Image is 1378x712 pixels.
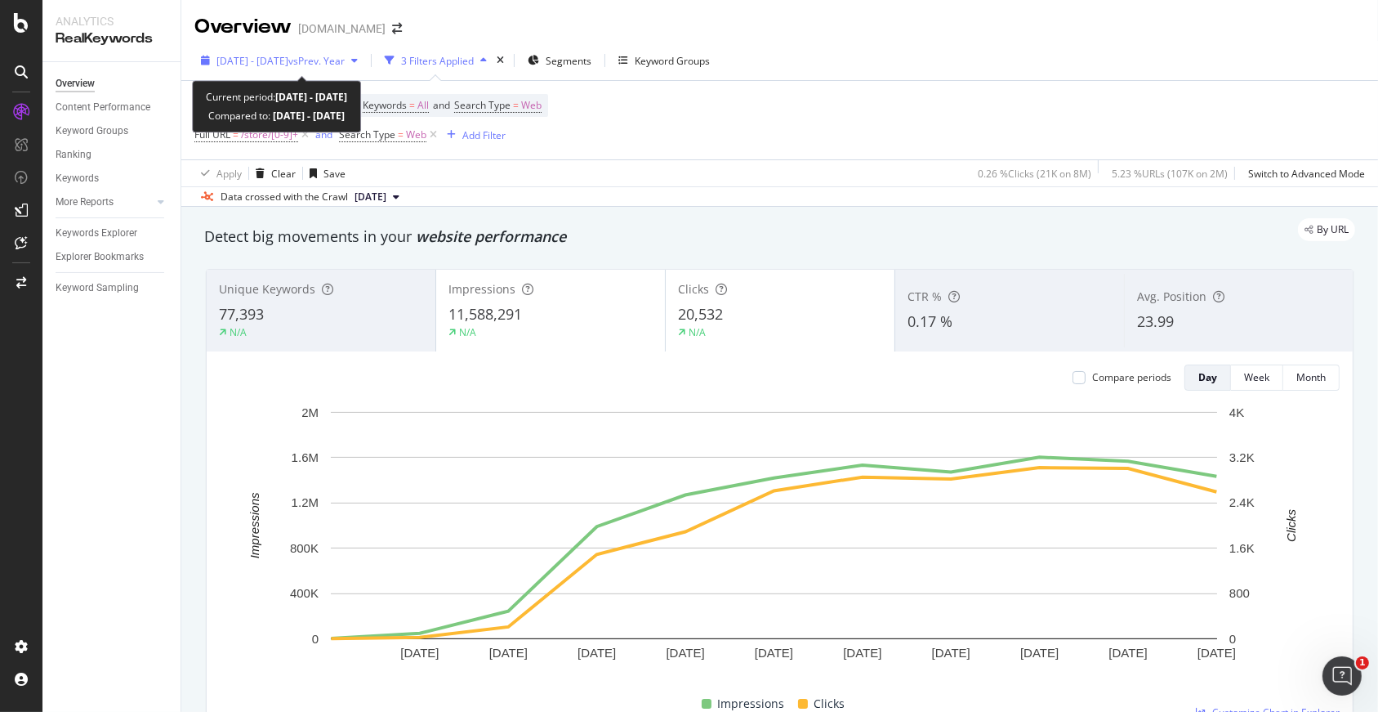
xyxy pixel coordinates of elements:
[578,646,616,660] text: [DATE]
[635,54,710,68] div: Keyword Groups
[678,304,723,324] span: 20,532
[843,646,881,660] text: [DATE]
[219,281,315,297] span: Unique Keywords
[1020,646,1059,660] text: [DATE]
[1108,646,1147,660] text: [DATE]
[303,160,346,186] button: Save
[1242,160,1365,186] button: Switch to Advanced Mode
[288,54,345,68] span: vs Prev. Year
[978,167,1091,181] div: 0.26 % Clicks ( 21K on 8M )
[56,170,169,187] a: Keywords
[270,109,345,123] b: [DATE] - [DATE]
[462,128,506,142] div: Add Filter
[292,496,319,510] text: 1.2M
[1322,656,1362,696] iframe: Intercom live chat
[56,280,169,297] a: Keyword Sampling
[1229,496,1255,510] text: 2.4K
[378,47,493,74] button: 3 Filters Applied
[417,94,429,117] span: All
[56,249,144,266] div: Explorer Bookmarks
[56,225,137,242] div: Keywords Explorer
[459,325,476,339] div: N/A
[216,167,242,181] div: Apply
[56,225,169,242] a: Keywords Explorer
[1137,289,1206,304] span: Avg. Position
[220,404,1327,688] div: A chart.
[689,325,706,339] div: N/A
[448,281,515,297] span: Impressions
[216,54,288,68] span: [DATE] - [DATE]
[1229,405,1244,419] text: 4K
[513,98,519,112] span: =
[1298,218,1355,241] div: legacy label
[1137,311,1174,331] span: 23.99
[932,646,970,660] text: [DATE]
[1283,365,1340,391] button: Month
[908,311,952,331] span: 0.17 %
[312,632,319,646] text: 0
[1197,646,1236,660] text: [DATE]
[271,167,296,181] div: Clear
[56,29,167,48] div: RealKeywords
[290,586,319,600] text: 400K
[56,146,91,163] div: Ranking
[56,75,95,92] div: Overview
[315,127,332,142] button: and
[1198,370,1217,384] div: Day
[230,325,247,339] div: N/A
[56,99,169,116] a: Content Performance
[221,190,348,204] div: Data crossed with the Crawl
[323,167,346,181] div: Save
[1284,508,1298,541] text: Clicks
[194,128,230,141] span: Full URL
[546,54,591,68] span: Segments
[298,20,386,37] div: [DOMAIN_NAME]
[1229,450,1255,464] text: 3.2K
[678,281,709,297] span: Clicks
[1231,365,1283,391] button: Week
[56,75,169,92] a: Overview
[56,280,139,297] div: Keyword Sampling
[233,128,239,141] span: =
[489,646,528,660] text: [DATE]
[290,541,319,555] text: 800K
[194,160,242,186] button: Apply
[666,646,704,660] text: [DATE]
[400,646,439,660] text: [DATE]
[208,106,345,125] div: Compared to:
[1317,225,1349,235] span: By URL
[56,170,99,187] div: Keywords
[1248,167,1365,181] div: Switch to Advanced Mode
[194,13,292,41] div: Overview
[363,98,407,112] span: Keywords
[275,90,347,104] b: [DATE] - [DATE]
[1356,656,1369,669] span: 1
[433,98,450,112] span: and
[406,123,426,146] span: Web
[249,160,296,186] button: Clear
[56,194,114,211] div: More Reports
[56,123,169,140] a: Keyword Groups
[1229,632,1236,646] text: 0
[355,190,386,204] span: 2025 Mar. 28th
[521,94,542,117] span: Web
[409,98,415,112] span: =
[1229,541,1255,555] text: 1.6K
[1092,370,1171,384] div: Compare periods
[315,128,332,141] div: and
[56,249,169,266] a: Explorer Bookmarks
[219,304,264,324] span: 77,393
[1244,370,1269,384] div: Week
[241,123,298,146] span: /store/[0-9]+
[301,405,319,419] text: 2M
[1296,370,1326,384] div: Month
[56,123,128,140] div: Keyword Groups
[56,99,150,116] div: Content Performance
[1112,167,1228,181] div: 5.23 % URLs ( 107K on 2M )
[440,125,506,145] button: Add Filter
[206,87,347,106] div: Current period:
[348,187,406,207] button: [DATE]
[454,98,511,112] span: Search Type
[56,13,167,29] div: Analytics
[448,304,522,324] span: 11,588,291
